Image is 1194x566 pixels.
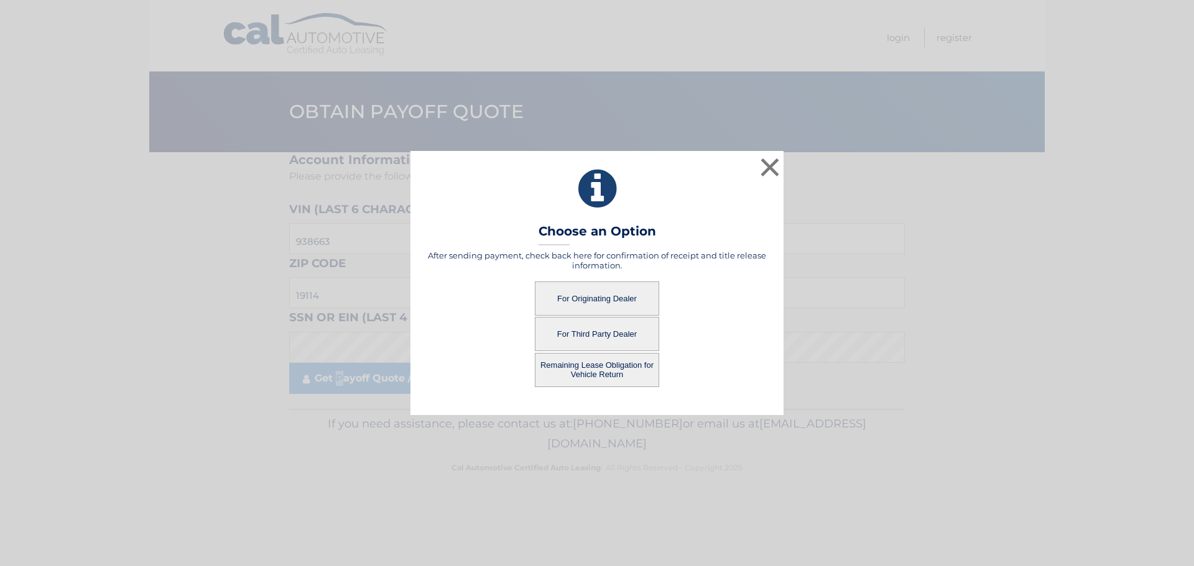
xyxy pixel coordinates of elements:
button: × [757,155,782,180]
h3: Choose an Option [539,224,656,245]
button: For Third Party Dealer [535,317,659,351]
button: For Originating Dealer [535,281,659,316]
button: Remaining Lease Obligation for Vehicle Return [535,353,659,387]
h5: After sending payment, check back here for confirmation of receipt and title release information. [426,250,768,270]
